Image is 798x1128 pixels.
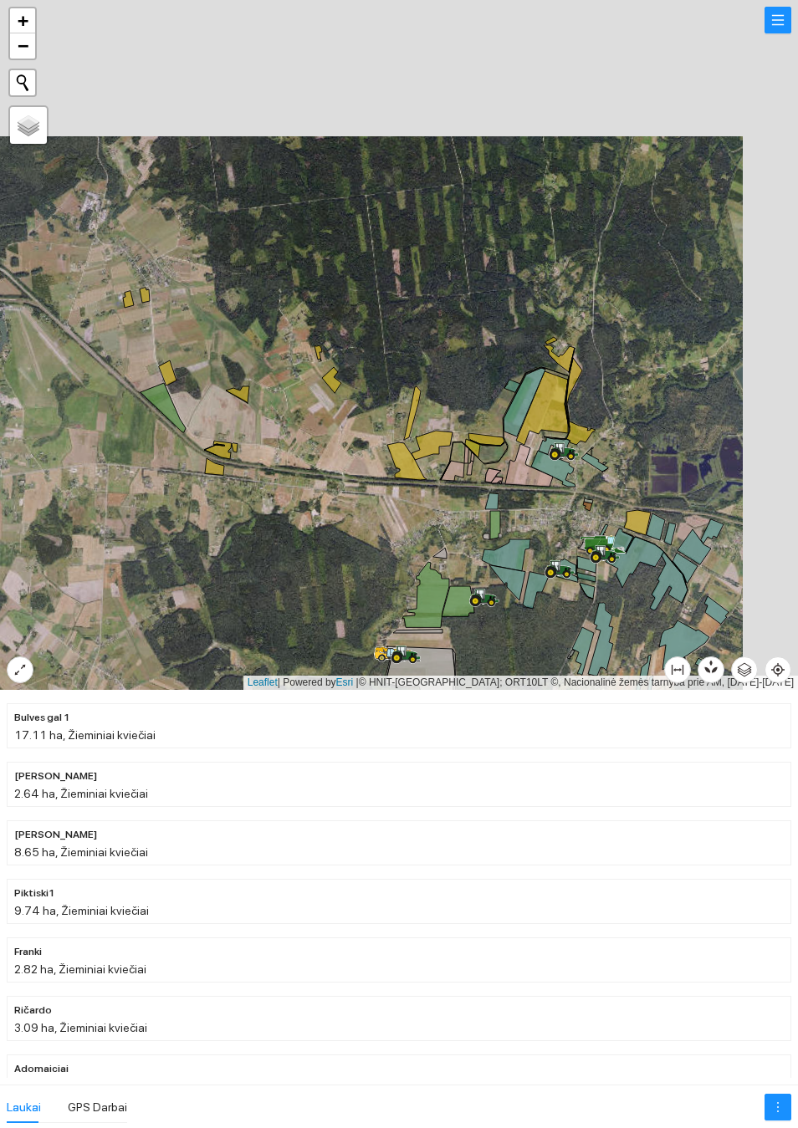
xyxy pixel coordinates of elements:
span: Bulves gal 1 [14,710,70,726]
span: 9.74 ha, Žieminiai kviečiai [14,904,149,917]
span: Piktiski1 [14,886,55,901]
span: 2.82 ha, Žieminiai kviečiai [14,962,146,976]
a: Layers [10,107,47,144]
a: Leaflet [248,676,278,688]
div: Laukai [7,1098,41,1116]
span: + [18,10,28,31]
div: | Powered by © HNIT-[GEOGRAPHIC_DATA]; ORT10LT ©, Nacionalinė žemės tarnyba prie AM, [DATE]-[DATE] [243,676,798,690]
span: Ričardo [14,1003,52,1018]
span: expand-alt [8,663,33,676]
span: 8.65 ha, Žieminiai kviečiai [14,845,148,859]
a: Esri [336,676,354,688]
span: Franki [14,944,42,960]
button: aim [765,656,791,683]
button: menu [765,7,791,33]
button: Initiate a new search [10,70,35,95]
span: − [18,35,28,56]
button: more [765,1094,791,1120]
a: Zoom out [10,33,35,59]
button: expand-alt [7,656,33,683]
span: column-width [665,663,690,676]
span: more [765,1100,790,1114]
a: Zoom in [10,8,35,33]
button: column-width [664,656,691,683]
div: GPS Darbai [68,1098,127,1116]
span: 2.64 ha, Žieminiai kviečiai [14,787,148,800]
span: Adomaiciai [14,1061,69,1077]
span: 17.11 ha, Žieminiai kviečiai [14,728,156,742]
span: Franki krapal [14,768,97,784]
span: aim [765,663,790,676]
span: Konstantino nuoma [14,827,97,843]
span: | [356,676,359,688]
span: 3.09 ha, Žieminiai kviečiai [14,1021,147,1034]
